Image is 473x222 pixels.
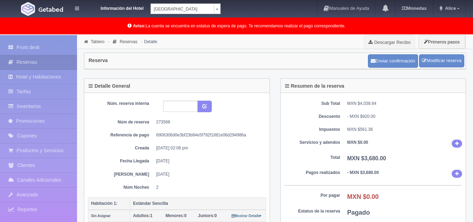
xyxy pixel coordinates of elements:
b: Aviso: [133,23,146,28]
b: - MXN $3,680.00 [347,170,379,175]
img: Getabed [39,7,63,12]
small: Mostrar Detalle [231,214,262,218]
b: MXN $0.00 [347,193,379,200]
dt: Servicios y adendos [284,140,340,146]
span: 0 [166,213,187,218]
b: Monedas [402,6,426,11]
b: Pagado [347,209,370,216]
b: MXN $3,680.00 [347,155,386,161]
dt: Núm de reserva [93,119,149,125]
h4: Resumen de la reserva [285,83,345,89]
dt: Por pagar [284,193,340,199]
dd: 273568 [156,119,261,125]
dt: Creada [93,145,149,151]
img: Getabed [21,2,35,16]
dt: Referencia de pago [93,132,149,138]
dt: Total [284,155,340,161]
th: Estándar Sencilla [130,197,266,210]
dd: [DATE] 02:06 pm [156,145,261,151]
h4: Reserva [89,58,108,63]
a: [GEOGRAPHIC_DATA] [151,4,221,14]
dd: MXN $4,038.64 [347,101,462,107]
dt: Sub Total [284,101,340,107]
span: [GEOGRAPHIC_DATA] [154,4,211,14]
strong: Juniors: [198,213,214,218]
span: 0 [198,213,217,218]
dt: Núm Noches [93,184,149,190]
dd: [DATE] [156,158,261,164]
dt: Impuestos [284,127,340,133]
a: Modificar reserva [419,54,464,67]
dt: Núm. reserva interna [93,101,149,107]
dt: Pagos realizados [284,170,340,176]
button: Primeros pasos [418,35,465,49]
small: Sin Asignar [91,214,111,218]
b: Habitación 1: [91,201,117,206]
dd: 6906306d0e3bf23b84e5f792f1881e06d294986a [156,132,261,138]
a: Tablero [91,39,104,44]
a: Descargar Recibo [364,35,415,49]
dt: Descuento [284,114,340,120]
div: - MXN $920.00 [347,114,462,120]
dt: [PERSON_NAME] [93,171,149,177]
dt: Fecha Llegada [93,158,149,164]
a: Reservas [120,39,138,44]
button: Enviar confirmación [368,54,418,68]
dt: Información del Hotel [88,4,144,12]
strong: Adultos: [133,213,150,218]
strong: Menores: [166,213,184,218]
a: Mostrar Detalle [231,213,262,218]
li: Detalle [139,38,159,45]
span: 1 [133,213,152,218]
h4: Detalle General [89,83,130,89]
dd: [DATE] [156,171,261,177]
dd: 2 [156,184,261,190]
b: MXN $0.00 [347,140,368,145]
dd: MXN $561.36 [347,127,462,133]
span: Alice [443,6,456,11]
dt: Estatus de la reserva [284,208,340,214]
